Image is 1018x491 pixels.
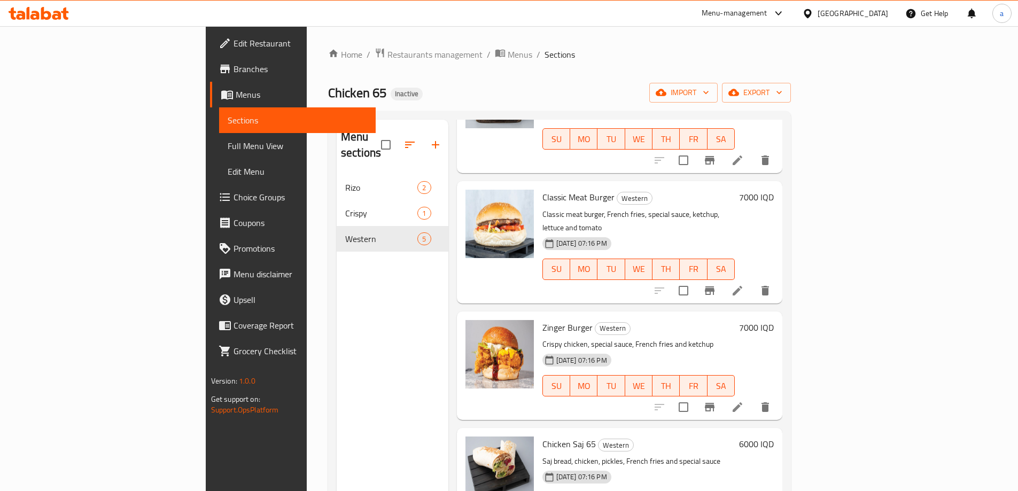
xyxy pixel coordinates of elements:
a: Choice Groups [210,184,376,210]
div: Western [598,439,634,451]
button: WE [625,259,652,280]
span: Version: [211,374,237,388]
div: Rizo2 [337,175,448,200]
span: WE [630,131,648,147]
span: Chicken Saj 65 [542,436,596,452]
span: Rizo [345,181,417,194]
button: SA [708,128,735,150]
a: Coverage Report [210,313,376,338]
span: TU [602,261,620,277]
span: Edit Restaurant [234,37,367,50]
span: FR [684,261,703,277]
span: SU [547,261,566,277]
button: TH [652,375,680,396]
h6: 7000 IQD [739,320,774,335]
h6: 7000 IQD [739,190,774,205]
div: [GEOGRAPHIC_DATA] [818,7,888,19]
p: Saj bread, chicken, pickles, French fries and special sauce [542,455,735,468]
a: Edit Menu [219,159,376,184]
span: 1 [418,208,430,219]
a: Sections [219,107,376,133]
a: Promotions [210,236,376,261]
span: export [731,86,782,99]
span: Menus [236,88,367,101]
button: export [722,83,791,103]
span: Get support on: [211,392,260,406]
a: Upsell [210,287,376,313]
button: SU [542,259,570,280]
button: TU [597,128,625,150]
div: Menu-management [702,7,767,20]
span: Inactive [391,89,423,98]
button: Add section [423,132,448,158]
button: SU [542,128,570,150]
button: FR [680,128,707,150]
span: Classic Meat Burger [542,189,615,205]
span: TU [602,131,620,147]
span: 5 [418,234,430,244]
span: WE [630,378,648,394]
a: Branches [210,56,376,82]
button: import [649,83,718,103]
span: [DATE] 07:16 PM [552,355,611,365]
span: Sections [228,114,367,127]
a: Menu disclaimer [210,261,376,287]
p: Crispy chicken, special sauce, French fries and ketchup [542,338,735,351]
span: SA [712,261,731,277]
span: MO [574,261,593,277]
span: Upsell [234,293,367,306]
h6: 6000 IQD [739,437,774,451]
span: Sections [545,48,575,61]
span: FR [684,378,703,394]
p: Classic meat burger, French fries, special sauce, ketchup, lettuce and tomato [542,208,735,235]
span: WE [630,261,648,277]
button: MO [570,375,597,396]
span: Promotions [234,242,367,255]
button: TU [597,259,625,280]
span: [DATE] 07:16 PM [552,238,611,248]
span: FR [684,131,703,147]
span: SA [712,131,731,147]
div: Western5 [337,226,448,252]
a: Coupons [210,210,376,236]
button: delete [752,147,778,173]
span: Grocery Checklist [234,345,367,357]
a: Menus [210,82,376,107]
button: TU [597,375,625,396]
button: delete [752,278,778,303]
nav: breadcrumb [328,48,791,61]
span: Restaurants management [387,48,483,61]
span: Full Menu View [228,139,367,152]
span: 1.0.0 [239,374,255,388]
span: Chicken 65 [328,81,386,105]
span: Coupons [234,216,367,229]
span: MO [574,131,593,147]
a: Grocery Checklist [210,338,376,364]
button: SU [542,375,570,396]
span: Western [595,322,630,334]
span: Edit Menu [228,165,367,178]
button: TH [652,128,680,150]
span: Choice Groups [234,191,367,204]
span: Western [345,232,417,245]
li: / [537,48,540,61]
button: MO [570,259,597,280]
button: WE [625,128,652,150]
span: SU [547,131,566,147]
a: Restaurants management [375,48,483,61]
button: Branch-specific-item [697,394,722,420]
div: Crispy1 [337,200,448,226]
div: Western [595,322,631,335]
span: Zinger Burger [542,319,593,336]
img: Zinger Burger [465,320,534,388]
a: Edit menu item [731,284,744,297]
span: TH [657,131,675,147]
a: Edit menu item [731,154,744,167]
div: Western [617,192,652,205]
button: SA [708,259,735,280]
span: SU [547,378,566,394]
span: MO [574,378,593,394]
button: FR [680,259,707,280]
